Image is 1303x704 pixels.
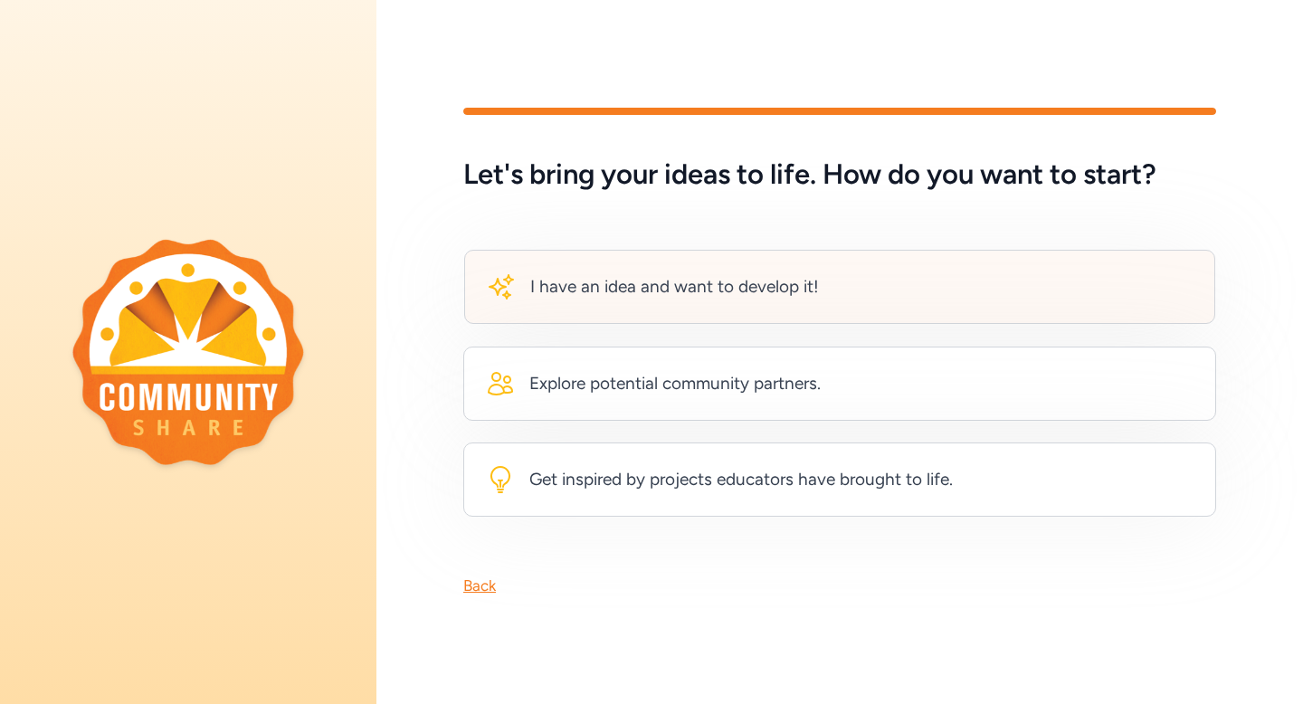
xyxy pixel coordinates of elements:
[72,239,304,465] img: logo
[529,371,821,396] div: Explore potential community partners.
[463,575,496,596] div: Back
[463,158,1216,191] h5: Let's bring your ideas to life. How do you want to start?
[530,274,819,300] div: I have an idea and want to develop it!
[529,467,953,492] div: Get inspired by projects educators have brought to life.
